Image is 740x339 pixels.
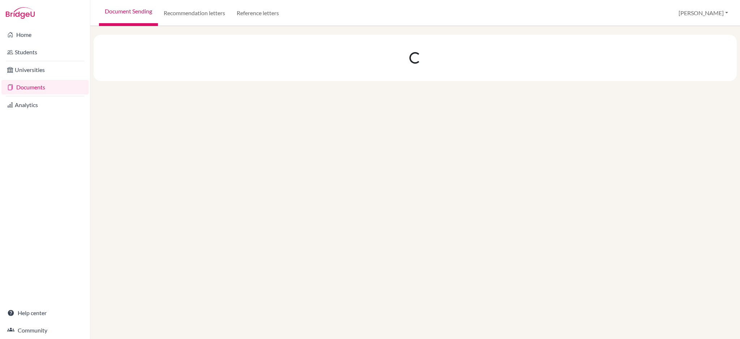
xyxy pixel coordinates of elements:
[6,7,35,19] img: Bridge-U
[1,306,89,320] a: Help center
[1,45,89,59] a: Students
[1,323,89,338] a: Community
[1,80,89,94] a: Documents
[1,27,89,42] a: Home
[1,63,89,77] a: Universities
[1,98,89,112] a: Analytics
[675,6,731,20] button: [PERSON_NAME]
